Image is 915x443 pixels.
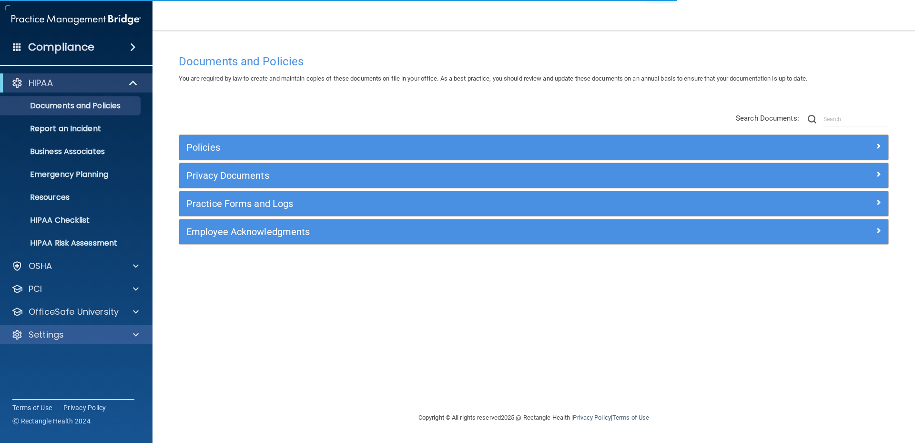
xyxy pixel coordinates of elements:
a: Privacy Policy [573,414,610,421]
a: Terms of Use [12,403,52,412]
a: Privacy Documents [186,168,881,183]
h5: Policies [186,142,704,153]
p: HIPAA Risk Assessment [6,238,136,248]
p: Emergency Planning [6,170,136,179]
p: Documents and Policies [6,101,136,111]
span: You are required by law to create and maintain copies of these documents on file in your office. ... [179,75,807,82]
a: OfficeSafe University [11,306,139,318]
a: Practice Forms and Logs [186,196,881,211]
p: PCI [29,283,42,295]
h4: Compliance [28,41,94,54]
img: ic-search.3b580494.png [808,115,816,124]
p: Resources [6,193,136,202]
h5: Employee Acknowledgments [186,227,704,237]
span: Ⓒ Rectangle Health 2024 [12,416,91,426]
a: Settings [11,329,139,340]
p: Settings [29,329,64,340]
h4: Documents and Policies [179,55,889,68]
a: HIPAA [11,77,138,89]
span: Search Documents: [736,114,799,123]
a: Privacy Policy [63,403,106,412]
p: Business Associates [6,147,136,156]
h5: Privacy Documents [186,170,704,181]
a: Policies [186,140,881,155]
a: Employee Acknowledgments [186,224,881,239]
p: HIPAA [29,77,53,89]
a: Terms of Use [612,414,649,421]
a: PCI [11,283,139,295]
p: Report an Incident [6,124,136,134]
input: Search [823,112,889,126]
p: OfficeSafe University [29,306,119,318]
h5: Practice Forms and Logs [186,198,704,209]
div: Copyright © All rights reserved 2025 @ Rectangle Health | | [360,402,708,433]
p: OSHA [29,260,52,272]
a: OSHA [11,260,139,272]
img: PMB logo [11,10,141,29]
p: HIPAA Checklist [6,216,136,225]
